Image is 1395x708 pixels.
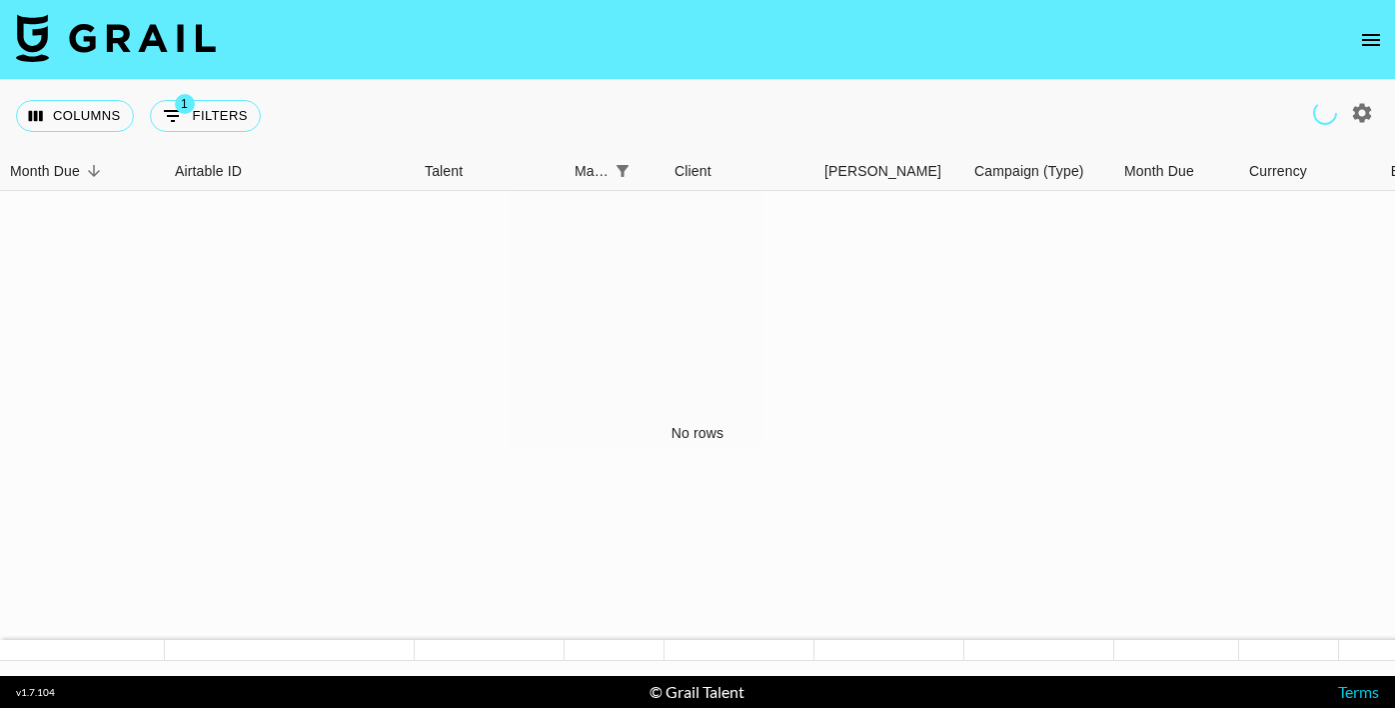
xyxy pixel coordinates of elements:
[10,152,80,191] div: Month Due
[16,100,134,132] button: Select columns
[1239,152,1339,191] div: Currency
[814,152,964,191] div: Booker
[1114,152,1239,191] div: Month Due
[80,157,108,185] button: Sort
[575,152,609,191] div: Manager
[665,152,814,191] div: Client
[964,152,1114,191] div: Campaign (Type)
[1338,682,1379,701] a: Terms
[175,152,242,191] div: Airtable ID
[425,152,463,191] div: Talent
[415,152,565,191] div: Talent
[1351,20,1391,60] button: open drawer
[1124,152,1194,191] div: Month Due
[974,152,1084,191] div: Campaign (Type)
[609,157,637,185] button: Show filters
[637,157,665,185] button: Sort
[609,157,637,185] div: 1 active filter
[16,686,55,699] div: v 1.7.104
[1313,101,1337,125] span: Refreshing users, talent, clients, campaigns, managers...
[165,152,415,191] div: Airtable ID
[16,14,216,62] img: Grail Talent
[565,152,665,191] div: Manager
[150,100,261,132] button: Show filters
[650,682,744,702] div: © Grail Talent
[824,152,941,191] div: [PERSON_NAME]
[1249,152,1307,191] div: Currency
[175,94,195,114] span: 1
[675,152,711,191] div: Client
